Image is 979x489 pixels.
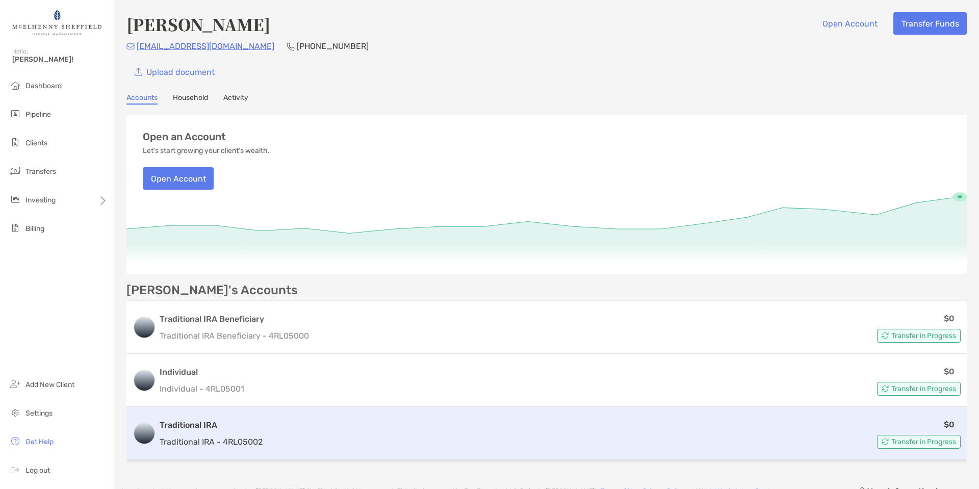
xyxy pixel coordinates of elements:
img: dashboard icon [9,79,21,91]
img: logo account [134,370,154,391]
img: Email Icon [126,43,135,49]
img: Zoe Logo [12,4,101,41]
img: logo account [134,317,154,338]
span: Get Help [25,437,54,446]
p: Let's start growing your client's wealth. [143,147,270,155]
span: Investing [25,196,56,204]
span: Settings [25,409,53,418]
h3: Traditional IRA Beneficiary [160,313,309,325]
img: get-help icon [9,435,21,447]
span: Log out [25,466,50,475]
p: [PHONE_NUMBER] [297,40,369,53]
p: Individual - 4RL05001 [160,382,244,395]
img: Phone Icon [287,42,295,50]
img: pipeline icon [9,108,21,120]
span: [PERSON_NAME]! [12,55,108,64]
span: Clients [25,139,47,147]
button: Transfer Funds [893,12,967,35]
h3: Open an Account [143,131,226,143]
img: logo account [134,423,154,444]
img: billing icon [9,222,21,234]
span: Pipeline [25,110,51,119]
span: Dashboard [25,82,62,90]
h4: [PERSON_NAME] [126,12,270,36]
span: Transfers [25,167,56,176]
img: investing icon [9,193,21,205]
a: Household [173,93,208,105]
img: button icon [135,68,142,76]
a: Activity [223,93,248,105]
h3: Individual [160,366,244,378]
p: Traditional IRA - 4RL05002 [160,435,263,448]
p: $0 [944,418,955,431]
p: Traditional IRA Beneficiary - 4RL05000 [160,329,309,342]
img: settings icon [9,406,21,419]
p: $0 [944,365,955,378]
img: add_new_client icon [9,378,21,390]
span: Transfer in Progress [891,386,956,392]
button: Open Account [814,12,885,35]
a: Accounts [126,93,158,105]
h3: Traditional IRA [160,419,263,431]
p: [EMAIL_ADDRESS][DOMAIN_NAME] [137,40,274,53]
img: clients icon [9,136,21,148]
img: Account Status icon [882,385,889,392]
p: [PERSON_NAME]'s Accounts [126,284,298,297]
span: Transfer in Progress [891,333,956,339]
a: Upload document [126,61,222,83]
img: Account Status icon [882,438,889,445]
span: Transfer in Progress [891,439,956,445]
img: Account Status icon [882,332,889,339]
p: $0 [944,312,955,325]
button: Open Account [143,167,214,190]
img: logout icon [9,464,21,476]
span: Billing [25,224,44,233]
img: transfers icon [9,165,21,177]
span: Add New Client [25,380,74,389]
